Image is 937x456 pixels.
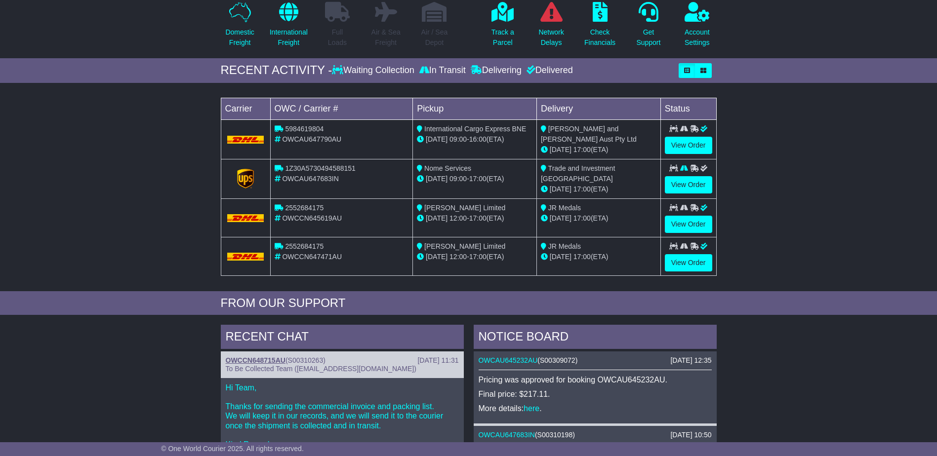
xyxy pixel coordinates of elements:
[226,356,285,364] a: OWCCN648715AU
[541,184,656,194] div: (ETA)
[469,214,487,222] span: 17:00
[479,356,538,364] a: OWCAU645232AU
[491,1,515,53] a: Track aParcel
[550,185,571,193] span: [DATE]
[426,253,448,261] span: [DATE]
[282,135,341,143] span: OWCAU647790AU
[573,214,591,222] span: 17:00
[468,65,524,76] div: Delivering
[670,431,711,439] div: [DATE] 10:50
[491,27,514,48] p: Track a Parcel
[540,356,575,364] span: S00309072
[332,65,416,76] div: Waiting Collection
[417,252,532,262] div: - (ETA)
[285,164,355,172] span: 1Z30A5730494588151
[469,253,487,261] span: 17:00
[285,204,324,212] span: 2552684175
[665,137,712,154] a: View Order
[548,204,581,212] span: JR Medals
[474,325,717,351] div: NOTICE BOARD
[684,1,710,53] a: AccountSettings
[541,213,656,224] div: (ETA)
[685,27,710,48] p: Account Settings
[221,98,270,119] td: Carrier
[270,98,413,119] td: OWC / Carrier #
[548,242,581,250] span: JR Medals
[479,375,712,384] p: Pricing was approved for booking OWCAU645232AU.
[285,125,324,133] span: 5984619804
[479,431,712,439] div: ( )
[536,98,660,119] td: Delivery
[573,146,591,153] span: 17:00
[288,356,324,364] span: S00310263
[413,98,537,119] td: Pickup
[550,214,571,222] span: [DATE]
[636,27,660,48] p: Get Support
[449,253,467,261] span: 12:00
[225,27,254,48] p: Domestic Freight
[670,356,711,365] div: [DATE] 12:35
[282,175,338,183] span: OWCAU647683IN
[449,135,467,143] span: 09:00
[285,242,324,250] span: 2552684175
[424,204,505,212] span: [PERSON_NAME] Limited
[538,27,564,48] p: Network Delays
[227,253,264,261] img: DHL.png
[665,254,712,271] a: View Order
[524,65,573,76] div: Delivered
[541,145,656,155] div: (ETA)
[584,1,616,53] a: CheckFinancials
[541,125,637,143] span: [PERSON_NAME] and [PERSON_NAME] Aust Pty Ltd
[221,63,332,77] div: RECENT ACTIVITY -
[449,214,467,222] span: 12:00
[636,1,661,53] a: GetSupport
[325,27,350,48] p: Full Loads
[282,214,342,222] span: OWCCN645619AU
[221,296,717,310] div: FROM OUR SUPPORT
[225,1,254,53] a: DomesticFreight
[421,27,448,48] p: Air / Sea Depot
[237,169,254,189] img: GetCarrierServiceLogo
[417,213,532,224] div: - (ETA)
[426,135,448,143] span: [DATE]
[424,125,526,133] span: International Cargo Express BNE
[541,164,615,183] span: Trade and Investment [GEOGRAPHIC_DATA]
[665,176,712,193] a: View Order
[573,253,591,261] span: 17:00
[227,214,264,222] img: DHL.png
[469,175,487,183] span: 17:00
[479,404,712,413] p: More details: .
[269,1,308,53] a: InternationalFreight
[371,27,401,48] p: Air & Sea Freight
[524,404,539,413] a: here
[226,365,416,373] span: To Be Collected Team ([EMAIL_ADDRESS][DOMAIN_NAME])
[550,253,571,261] span: [DATE]
[538,1,564,53] a: NetworkDelays
[417,134,532,145] div: - (ETA)
[282,253,342,261] span: OWCCN647471AU
[665,216,712,233] a: View Order
[479,389,712,399] p: Final price: $217.11.
[227,136,264,144] img: DHL.png
[426,175,448,183] span: [DATE]
[161,445,304,453] span: © One World Courier 2025. All rights reserved.
[417,65,468,76] div: In Transit
[417,174,532,184] div: - (ETA)
[449,175,467,183] span: 09:00
[270,27,308,48] p: International Freight
[424,242,505,250] span: [PERSON_NAME] Limited
[479,431,535,439] a: OWCAU647683IN
[424,164,471,172] span: Nome Services
[584,27,615,48] p: Check Financials
[221,325,464,351] div: RECENT CHAT
[550,146,571,153] span: [DATE]
[660,98,716,119] td: Status
[573,185,591,193] span: 17:00
[226,356,459,365] div: ( )
[426,214,448,222] span: [DATE]
[417,356,458,365] div: [DATE] 11:31
[469,135,487,143] span: 16:00
[479,356,712,365] div: ( )
[541,252,656,262] div: (ETA)
[537,431,573,439] span: S00310198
